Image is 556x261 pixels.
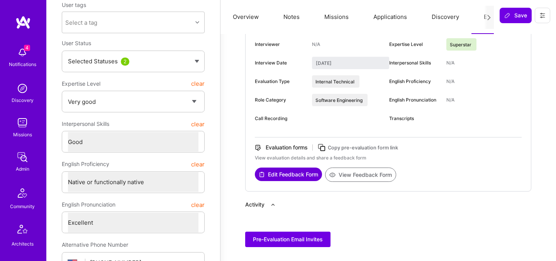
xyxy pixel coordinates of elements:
[15,115,30,130] img: teamwork
[13,184,32,202] img: Community
[62,40,91,46] span: User Status
[504,12,527,19] span: Save
[15,45,30,60] img: bell
[255,168,322,182] a: Edit Feedback Form
[389,78,440,85] div: English Proficiency
[62,1,86,8] label: User tags
[195,20,199,24] i: icon Chevron
[13,221,32,240] img: Architects
[62,117,109,131] span: Interpersonal Skills
[486,15,492,20] i: icon Next
[325,168,396,182] button: View Feedback Form
[62,157,109,171] span: English Proficiency
[15,81,30,96] img: discovery
[255,168,322,181] button: Edit Feedback Form
[191,117,205,131] button: clear
[255,154,522,161] div: View evaluation details and share a feedback form
[121,58,129,66] div: 2
[446,59,454,66] div: N/A
[312,41,320,48] div: N/A
[24,45,30,51] span: 4
[15,149,30,165] img: admin teamwork
[191,77,205,91] button: clear
[317,143,326,152] i: icon Copy
[13,130,32,139] div: Missions
[255,97,306,103] div: Role Category
[245,201,264,208] div: Activity
[255,115,306,122] div: Call Recording
[9,60,36,68] div: Notifications
[62,198,115,212] span: English Pronunciation
[12,96,34,104] div: Discovery
[389,115,440,122] div: Transcripts
[191,157,205,171] button: clear
[65,19,97,27] div: Select a tag
[328,144,398,152] div: Copy pre-evaluation form link
[446,97,454,103] div: N/A
[191,198,205,212] button: clear
[12,240,34,248] div: Architects
[10,202,35,210] div: Community
[389,59,440,66] div: Interpersonal Skills
[500,8,532,23] button: Save
[255,78,306,85] div: Evaluation Type
[253,236,323,243] span: Pre-Evaluation Email Invites
[16,165,29,173] div: Admin
[195,60,199,63] img: caret
[446,78,454,85] div: N/A
[389,97,440,103] div: English Pronunciation
[255,41,306,48] div: Interviewer
[62,241,128,248] span: Alternative Phone Number
[255,59,306,66] div: Interview Date
[68,58,118,65] span: Selected Statuses
[245,232,331,247] button: Pre-Evaluation Email Invites
[15,15,31,29] img: logo
[62,77,100,91] span: Expertise Level
[389,41,440,48] div: Expertise Level
[266,144,308,151] div: Evaluation forms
